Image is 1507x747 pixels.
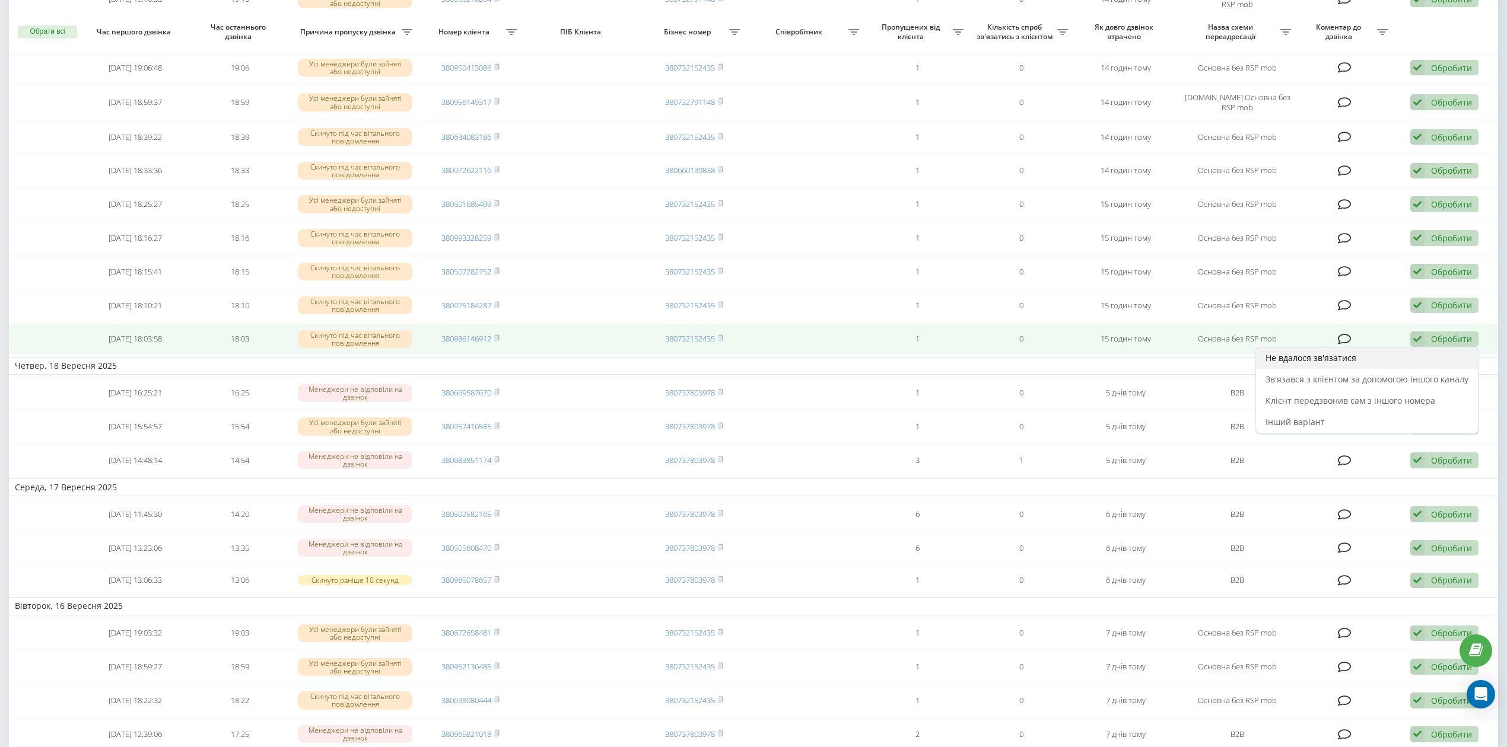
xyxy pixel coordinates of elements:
div: Менеджери не відповіли на дзвінок [298,505,412,523]
div: Скинуто раніше 10 секунд [298,575,412,585]
td: Основна без RSP mob [1178,618,1297,649]
a: 380507282752 [441,266,491,277]
div: Обробити [1431,729,1472,740]
td: Основна без RSP mob [1178,685,1297,716]
div: Усі менеджери були зайняті або недоступні [298,624,412,642]
span: Коментар до дзвінка [1303,23,1377,41]
td: [DATE] 18:59:37 [84,85,188,119]
td: 1 [865,189,969,220]
td: 19:06 [187,52,292,84]
div: Обробити [1431,97,1472,108]
a: 380737803978 [665,421,715,432]
td: Основна без RSP mob [1178,222,1297,254]
td: В2В [1178,377,1297,408]
td: 7 днів тому [1074,618,1178,649]
div: Усі менеджери були зайняті або недоступні [298,417,412,435]
div: Скинуто під час вітального повідомлення [298,330,412,348]
span: Час останнього дзвінка [198,23,281,41]
div: Обробити [1431,132,1472,143]
div: Обробити [1431,333,1472,344]
td: 0 [969,323,1074,355]
td: [DATE] 11:45:30 [84,499,188,530]
td: 1 [865,377,969,408]
td: 0 [969,566,1074,595]
div: Обробити [1431,695,1472,706]
td: 1 [865,122,969,153]
div: Обробити [1431,62,1472,74]
div: Обробити [1431,574,1472,586]
div: Скинуто під час вітального повідомлення [298,263,412,280]
td: 14 годин тому [1074,122,1178,153]
td: 18:59 [187,85,292,119]
a: 380737803978 [665,542,715,553]
span: Зв'язався з клієнтом за допомогою іншого каналу [1266,373,1468,385]
td: 1 [865,256,969,288]
td: 18:59 [187,651,292,682]
div: Усі менеджери були зайняті або недоступні [298,195,412,213]
a: 380737803978 [665,455,715,465]
div: Скинуто під час вітального повідомлення [298,162,412,180]
td: 18:15 [187,256,292,288]
td: 5 днів тому [1074,411,1178,442]
a: 380737803978 [665,729,715,739]
td: 13:35 [187,532,292,564]
td: 18:16 [187,222,292,254]
td: Основна без RSP mob [1178,256,1297,288]
td: Основна без RSP mob [1178,52,1297,84]
td: [DATE] 19:03:32 [84,618,188,649]
td: Середа, 17 Вересня 2025 [9,478,1498,496]
td: 0 [969,532,1074,564]
div: Усі менеджери були зайняті або недоступні [298,59,412,76]
button: Обрати всі [18,25,77,39]
td: 0 [969,499,1074,530]
td: 14 годин тому [1074,155,1178,186]
div: Менеджери не відповіли на дзвінок [298,451,412,469]
span: Бізнес номер [648,27,730,37]
td: [DATE] 18:59:27 [84,651,188,682]
a: 380502582165 [441,509,491,519]
td: 18:33 [187,155,292,186]
a: 380993328259 [441,232,491,243]
div: Обробити [1431,661,1472,672]
a: 380732791148 [665,97,715,107]
span: Співробітник [752,27,848,37]
a: 380660139838 [665,165,715,175]
td: 0 [969,85,1074,119]
a: 380634083186 [441,132,491,142]
td: 13:06 [187,566,292,595]
div: Менеджери не відповіли на дзвінок [298,384,412,402]
td: Основна без RSP mob [1178,290,1297,321]
td: 15 годин тому [1074,222,1178,254]
td: 15 годин тому [1074,290,1178,321]
a: 380950413086 [441,62,491,73]
td: [DATE] 14:48:14 [84,445,188,476]
a: 380732152435 [665,661,715,672]
div: Обробити [1431,165,1472,176]
td: Вівторок, 16 Вересня 2025 [9,597,1498,615]
span: Не вдалося зв'язатися [1266,352,1356,363]
td: 1 [969,445,1074,476]
td: 6 днів тому [1074,499,1178,530]
td: 0 [969,155,1074,186]
td: 18:22 [187,685,292,716]
td: 16:25 [187,377,292,408]
td: В2В [1178,411,1297,442]
span: Як довго дзвінок втрачено [1084,23,1167,41]
a: 380669587670 [441,387,491,398]
td: 0 [969,290,1074,321]
div: Open Intercom Messenger [1467,680,1495,708]
a: 380732152435 [665,333,715,344]
td: 1 [865,651,969,682]
td: 0 [969,685,1074,716]
div: Обробити [1431,627,1472,639]
div: Обробити [1431,455,1472,466]
td: [DATE] 18:25:27 [84,189,188,220]
a: 380732152435 [665,199,715,209]
td: 6 днів тому [1074,532,1178,564]
span: Час першого дзвінка [94,27,177,37]
div: Усі менеджери були зайняті або недоступні [298,93,412,111]
span: Кількість спроб зв'язатись з клієнтом [975,23,1057,41]
a: 380986146912 [441,333,491,344]
td: 1 [865,323,969,355]
td: 18:03 [187,323,292,355]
